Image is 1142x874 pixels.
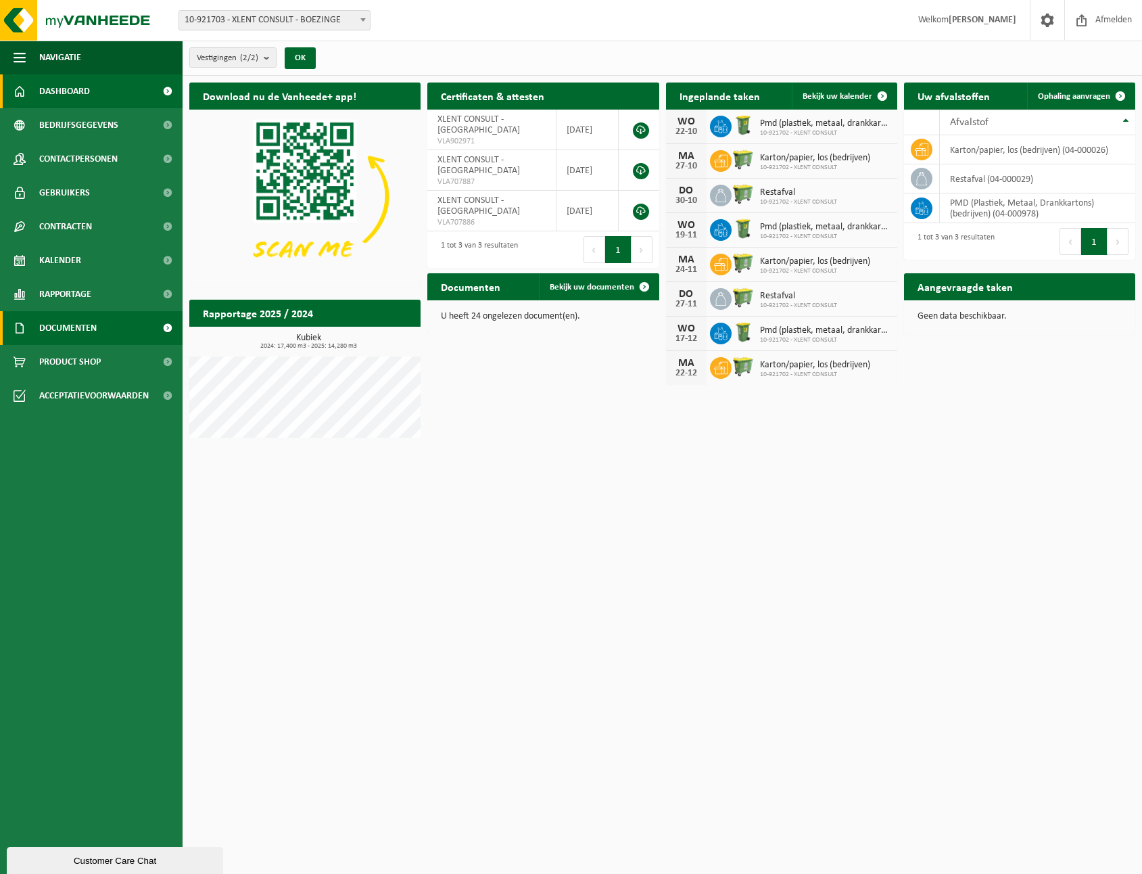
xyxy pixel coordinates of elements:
span: Gebruikers [39,176,90,210]
span: Karton/papier, los (bedrijven) [760,360,870,371]
a: Bekijk uw documenten [539,273,658,300]
button: 1 [605,236,632,263]
button: Previous [584,236,605,263]
span: Restafval [760,187,837,198]
span: Karton/papier, los (bedrijven) [760,153,870,164]
span: 10-921703 - XLENT CONSULT - BOEZINGE [179,10,371,30]
div: DO [673,289,700,300]
span: 10-921702 - XLENT CONSULT [760,371,870,379]
strong: [PERSON_NAME] [949,15,1016,25]
div: 27-11 [673,300,700,309]
div: 22-10 [673,127,700,137]
td: [DATE] [556,191,619,231]
a: Bekijk rapportage [320,326,419,353]
img: WB-0660-HPE-GN-50 [732,252,755,275]
div: 1 tot 3 van 3 resultaten [911,227,995,256]
span: Vestigingen [197,48,258,68]
span: 10-921702 - XLENT CONSULT [760,198,837,206]
span: 10-921702 - XLENT CONSULT [760,336,890,344]
span: Kalender [39,244,81,277]
span: VLA902971 [437,136,546,147]
div: 30-10 [673,196,700,206]
span: 10-921702 - XLENT CONSULT [760,129,890,137]
h2: Uw afvalstoffen [904,83,1003,109]
img: WB-0240-HPE-GN-50 [732,321,755,344]
span: Dashboard [39,74,90,108]
h2: Certificaten & attesten [427,83,558,109]
p: Geen data beschikbaar. [918,312,1122,321]
span: Documenten [39,311,97,345]
img: WB-0660-HPE-GN-50 [732,183,755,206]
a: Bekijk uw kalender [792,83,896,110]
span: Bekijk uw kalender [803,92,872,101]
div: MA [673,358,700,369]
button: Vestigingen(2/2) [189,47,277,68]
span: Pmd (plastiek, metaal, drankkartons) (bedrijven) [760,325,890,336]
span: Contracten [39,210,92,244]
div: WO [673,220,700,231]
img: WB-0660-HPE-GN-50 [732,148,755,171]
img: WB-0660-HPE-GN-50 [732,286,755,309]
img: Download de VHEPlus App [189,110,421,283]
span: Pmd (plastiek, metaal, drankkartons) (bedrijven) [760,118,890,129]
span: 10-921702 - XLENT CONSULT [760,267,870,275]
img: WB-0240-HPE-GN-50 [732,217,755,240]
div: 19-11 [673,231,700,240]
div: MA [673,151,700,162]
div: MA [673,254,700,265]
h2: Ingeplande taken [666,83,774,109]
td: [DATE] [556,110,619,150]
button: Previous [1060,228,1081,255]
span: Rapportage [39,277,91,311]
span: Acceptatievoorwaarden [39,379,149,413]
h2: Documenten [427,273,514,300]
img: WB-0660-HPE-GN-50 [732,355,755,378]
span: Pmd (plastiek, metaal, drankkartons) (bedrijven) [760,222,890,233]
span: Restafval [760,291,837,302]
h2: Aangevraagde taken [904,273,1026,300]
td: karton/papier, los (bedrijven) (04-000026) [940,135,1135,164]
div: 22-12 [673,369,700,378]
button: 1 [1081,228,1108,255]
p: U heeft 24 ongelezen document(en). [441,312,645,321]
button: Next [1108,228,1128,255]
span: XLENT CONSULT - [GEOGRAPHIC_DATA] [437,155,520,176]
div: 1 tot 3 van 3 resultaten [434,235,518,264]
span: XLENT CONSULT - [GEOGRAPHIC_DATA] [437,195,520,216]
div: WO [673,116,700,127]
td: [DATE] [556,150,619,191]
td: PMD (Plastiek, Metaal, Drankkartons) (bedrijven) (04-000978) [940,193,1135,223]
div: 27-10 [673,162,700,171]
span: 10-921703 - XLENT CONSULT - BOEZINGE [179,11,370,30]
span: Bedrijfsgegevens [39,108,118,142]
span: Karton/papier, los (bedrijven) [760,256,870,267]
span: Afvalstof [950,117,989,128]
count: (2/2) [240,53,258,62]
span: XLENT CONSULT - [GEOGRAPHIC_DATA] [437,114,520,135]
h2: Rapportage 2025 / 2024 [189,300,327,326]
span: 10-921702 - XLENT CONSULT [760,233,890,241]
iframe: chat widget [7,844,226,874]
button: Next [632,236,652,263]
h3: Kubiek [196,333,421,350]
span: Ophaling aanvragen [1038,92,1110,101]
button: OK [285,47,316,69]
span: 10-921702 - XLENT CONSULT [760,302,837,310]
span: Product Shop [39,345,101,379]
h2: Download nu de Vanheede+ app! [189,83,370,109]
div: DO [673,185,700,196]
img: WB-0240-HPE-GN-50 [732,114,755,137]
span: VLA707887 [437,177,546,187]
div: 17-12 [673,334,700,344]
span: 2024: 17,400 m3 - 2025: 14,280 m3 [196,343,421,350]
span: VLA707886 [437,217,546,228]
a: Ophaling aanvragen [1027,83,1134,110]
span: 10-921702 - XLENT CONSULT [760,164,870,172]
span: Contactpersonen [39,142,118,176]
span: Navigatie [39,41,81,74]
td: restafval (04-000029) [940,164,1135,193]
div: WO [673,323,700,334]
span: Bekijk uw documenten [550,283,634,292]
div: 24-11 [673,265,700,275]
